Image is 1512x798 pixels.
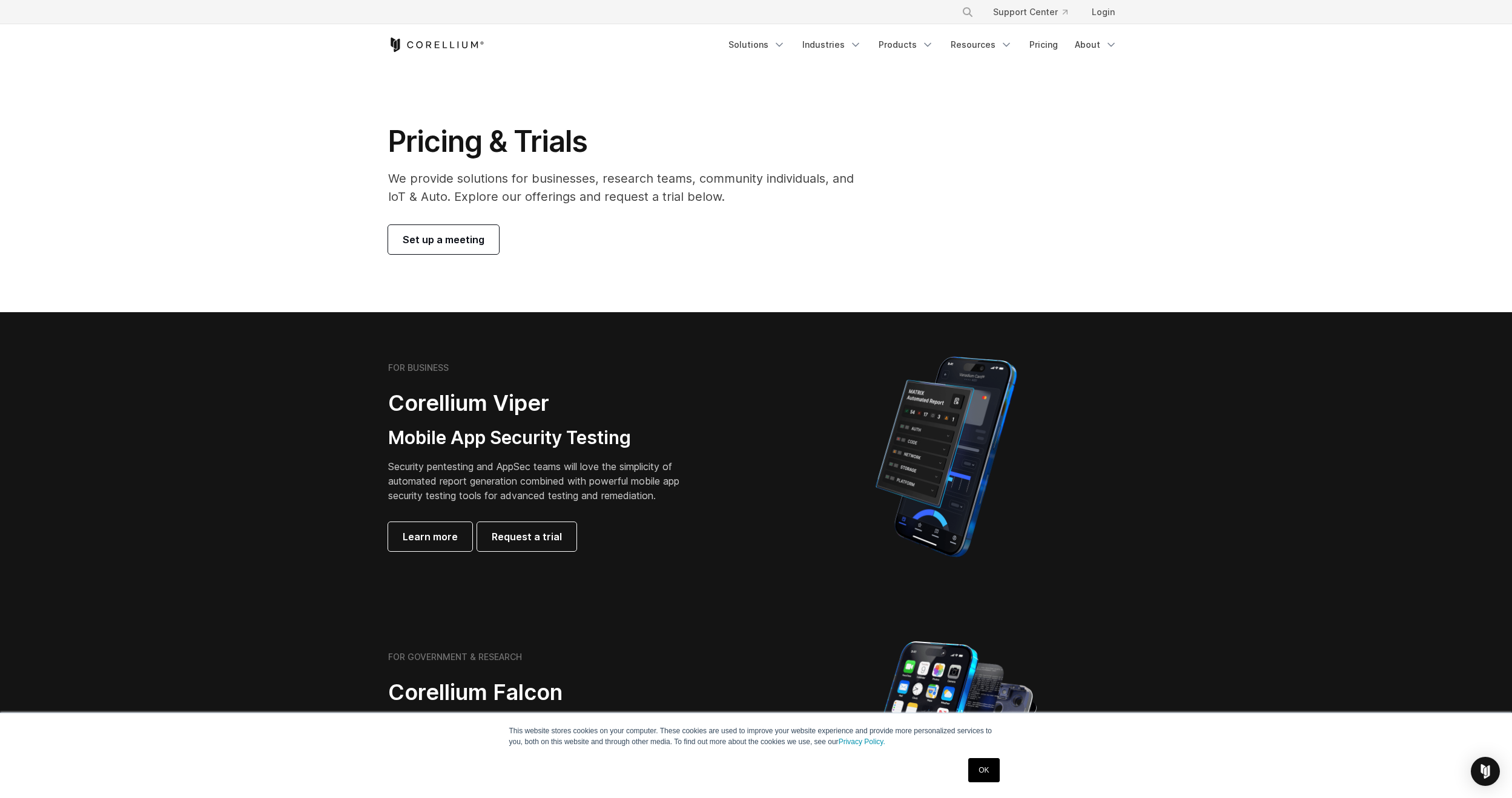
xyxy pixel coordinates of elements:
h3: Mobile App Security Testing [388,427,698,450]
a: About [1068,34,1124,56]
div: Navigation Menu [947,1,1124,23]
p: This website stores cookies on your computer. These cookies are used to improve your website expe... [509,725,1003,747]
a: Products [871,34,941,56]
a: OK [968,758,999,782]
p: We provide solutions for businesses, research teams, community individuals, and IoT & Auto. Explo... [388,169,871,206]
h6: FOR GOVERNMENT & RESEARCH [388,652,522,662]
span: Learn more [403,529,458,544]
img: Corellium MATRIX automated report on iPhone showing app vulnerability test results across securit... [855,351,1037,563]
a: Industries [795,34,869,56]
a: Support Center [983,1,1077,23]
span: Set up a meeting [403,232,484,247]
p: Security pentesting and AppSec teams will love the simplicity of automated report generation comb... [388,459,698,503]
a: Pricing [1022,34,1065,56]
button: Search [957,1,979,23]
h1: Pricing & Trials [388,123,871,160]
a: Learn more [388,522,472,551]
span: Request a trial [492,529,562,544]
a: Request a trial [477,522,576,551]
a: Login [1082,1,1124,23]
a: Privacy Policy. [839,737,885,746]
h2: Corellium Viper [388,390,698,417]
a: Resources [943,34,1020,56]
a: Corellium Home [388,38,484,52]
div: Navigation Menu [721,34,1124,56]
h6: FOR BUSINESS [388,362,449,373]
div: Open Intercom Messenger [1471,757,1500,786]
a: Set up a meeting [388,225,499,254]
a: Solutions [721,34,793,56]
h2: Corellium Falcon [388,679,727,706]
